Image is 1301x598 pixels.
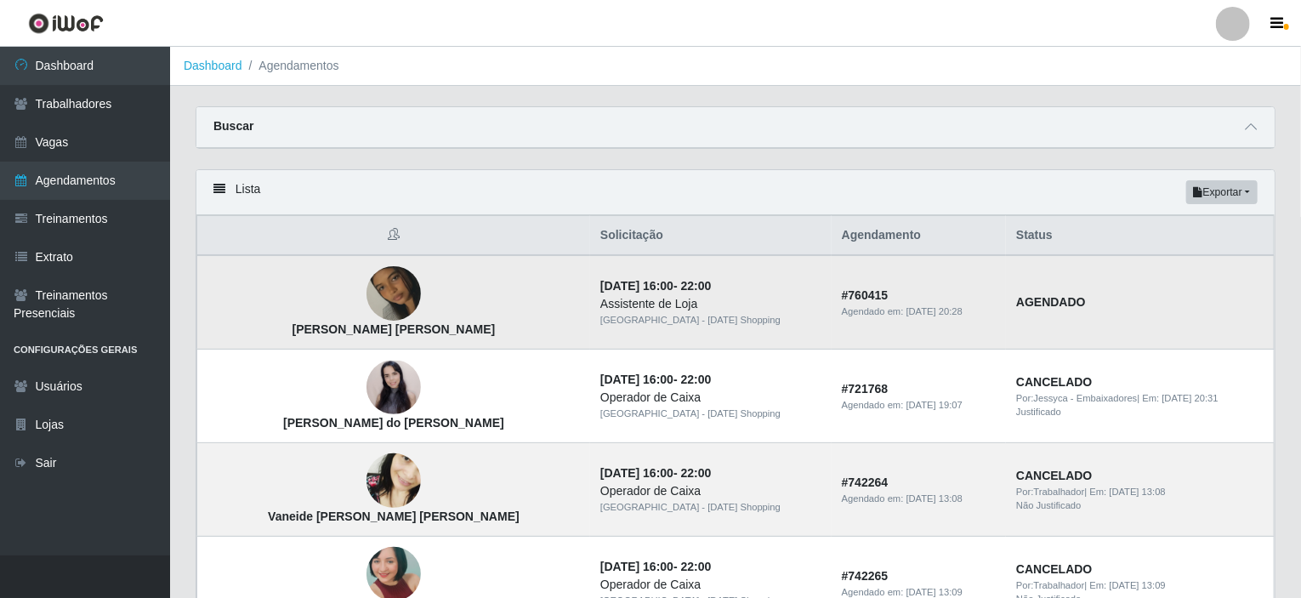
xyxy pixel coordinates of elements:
th: Agendamento [832,216,1006,256]
img: Rocheli Silva Nascimento [366,246,421,343]
time: [DATE] 13:08 [1110,487,1166,497]
button: Exportar [1186,180,1258,204]
div: | Em: [1016,485,1264,499]
strong: [PERSON_NAME] do [PERSON_NAME] [283,416,504,430]
div: Operador de Caixa [600,576,821,594]
div: [GEOGRAPHIC_DATA] - [DATE] Shopping [600,500,821,515]
div: | Em: [1016,391,1264,406]
div: [GEOGRAPHIC_DATA] - [DATE] Shopping [600,313,821,327]
div: Justificado [1016,405,1264,419]
time: [DATE] 19:07 [906,400,963,410]
div: Agendado em: [842,398,996,413]
div: Operador de Caixa [600,482,821,500]
th: Status [1006,216,1274,256]
img: CoreUI Logo [28,13,104,34]
time: [DATE] 16:00 [600,466,673,480]
a: Dashboard [184,59,242,72]
span: Por: Trabalhador [1016,487,1084,497]
strong: Vaneide [PERSON_NAME] [PERSON_NAME] [268,510,520,523]
div: Lista [196,170,1275,215]
nav: breadcrumb [170,47,1301,86]
div: | Em: [1016,578,1264,593]
time: 22:00 [681,279,712,293]
div: Operador de Caixa [600,389,821,407]
time: 22:00 [681,560,712,573]
strong: # 721768 [842,382,889,396]
strong: Buscar [213,119,253,133]
div: Não Justificado [1016,498,1264,513]
time: 22:00 [681,466,712,480]
strong: # 742265 [842,569,889,583]
time: [DATE] 13:09 [1110,580,1166,590]
strong: # 742264 [842,476,889,489]
time: [DATE] 13:09 [906,587,963,597]
div: Agendado em: [842,305,996,319]
time: [DATE] 16:00 [600,560,673,573]
time: [DATE] 13:08 [906,493,963,504]
time: 22:00 [681,373,712,386]
img: Fabiana Silva do Nascimento [366,361,421,413]
strong: AGENDADO [1016,295,1086,309]
strong: CANCELADO [1016,562,1092,576]
strong: [PERSON_NAME] [PERSON_NAME] [293,322,496,336]
time: [DATE] 20:31 [1162,393,1219,403]
strong: - [600,466,711,480]
strong: - [600,279,711,293]
strong: CANCELADO [1016,469,1092,482]
strong: - [600,373,711,386]
strong: CANCELADO [1016,375,1092,389]
th: Solicitação [590,216,832,256]
strong: - [600,560,711,573]
div: [GEOGRAPHIC_DATA] - [DATE] Shopping [600,407,821,421]
div: Agendado em: [842,492,996,506]
img: Vaneide Maria de Oliveira Neto [366,422,421,540]
time: [DATE] 16:00 [600,373,673,386]
li: Agendamentos [242,57,339,75]
time: [DATE] 20:28 [906,306,963,316]
strong: # 760415 [842,288,889,302]
time: [DATE] 16:00 [600,279,673,293]
span: Por: Jessyca - Embaixadores [1016,393,1137,403]
span: Por: Trabalhador [1016,580,1084,590]
div: Assistente de Loja [600,295,821,313]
